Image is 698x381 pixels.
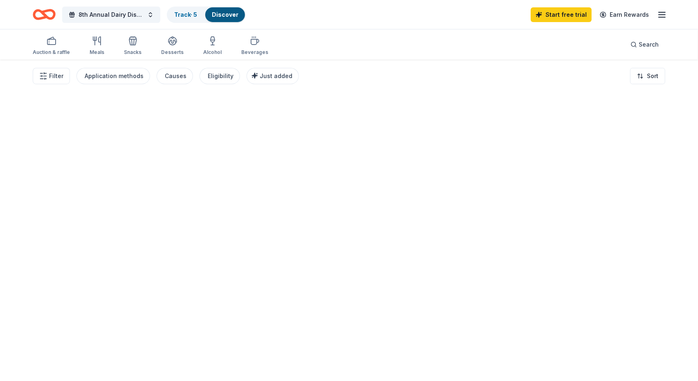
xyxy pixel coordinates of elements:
div: Snacks [124,49,141,56]
span: Just added [260,72,292,79]
button: Application methods [76,68,150,84]
button: Filter [33,68,70,84]
a: Home [33,5,56,24]
a: Start free trial [531,7,592,22]
button: Search [624,36,665,53]
div: Application methods [85,71,144,81]
button: Snacks [124,33,141,60]
div: Desserts [161,49,184,56]
button: Beverages [241,33,268,60]
button: Meals [90,33,104,60]
div: Eligibility [208,71,233,81]
button: Just added [247,68,299,84]
button: Eligibility [200,68,240,84]
button: Track· 5Discover [167,7,246,23]
a: Earn Rewards [595,7,654,22]
button: Sort [630,68,665,84]
a: Discover [212,11,238,18]
div: Meals [90,49,104,56]
button: Causes [157,68,193,84]
span: Filter [49,71,63,81]
span: Search [639,40,659,49]
div: Causes [165,71,186,81]
a: Track· 5 [174,11,197,18]
button: Auction & raffle [33,33,70,60]
div: Beverages [241,49,268,56]
button: 8th Annual Dairy Discovery Benefit Auction [62,7,160,23]
button: Desserts [161,33,184,60]
button: Alcohol [203,33,222,60]
span: Sort [647,71,658,81]
div: Auction & raffle [33,49,70,56]
div: Alcohol [203,49,222,56]
span: 8th Annual Dairy Discovery Benefit Auction [79,10,144,20]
